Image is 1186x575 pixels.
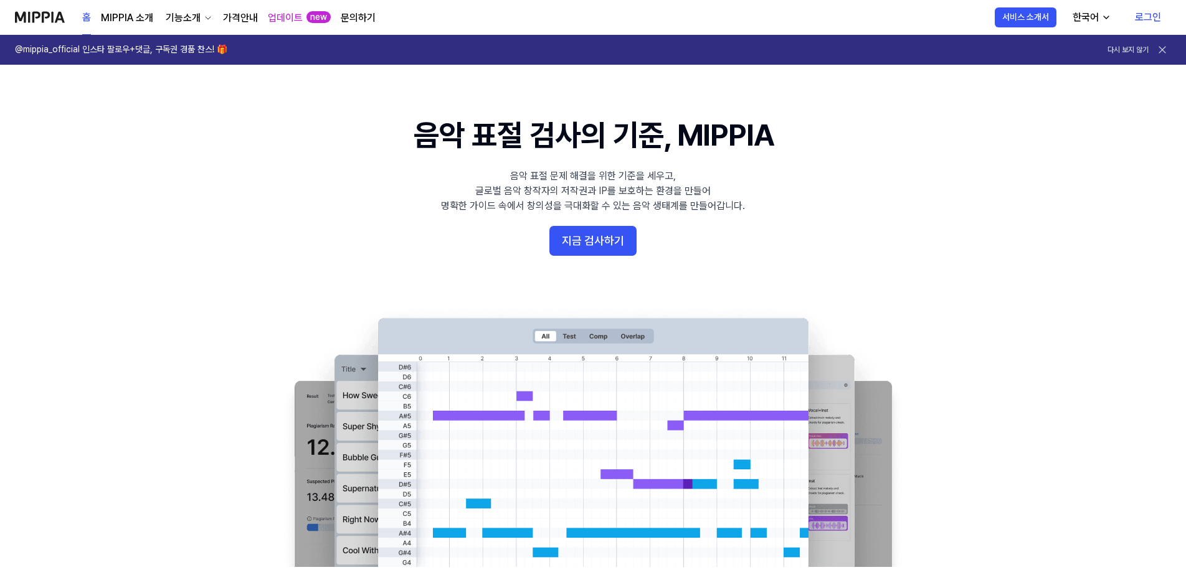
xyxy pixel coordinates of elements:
[414,115,773,156] h1: 음악 표절 검사의 기준, MIPPIA
[549,226,637,256] button: 지금 검사하기
[441,169,745,213] div: 음악 표절 문제 해결을 위한 기준을 세우고, 글로벌 음악 창작자의 저작권과 IP를 보호하는 환경을 만들어 명확한 가이드 속에서 창의성을 극대화할 수 있는 음악 생태계를 만들어...
[1108,45,1149,55] button: 다시 보지 않기
[269,306,917,567] img: main Image
[101,11,153,26] a: MIPPIA 소개
[1070,10,1101,25] div: 한국어
[268,11,303,26] a: 업데이트
[163,11,213,26] button: 기능소개
[995,7,1056,27] button: 서비스 소개서
[341,11,376,26] a: 문의하기
[306,11,331,24] div: new
[15,44,227,56] h1: @mippia_official 인스타 팔로우+댓글, 구독권 경품 찬스! 🎁
[1063,5,1119,30] button: 한국어
[82,1,91,35] a: 홈
[163,11,203,26] div: 기능소개
[223,11,258,26] a: 가격안내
